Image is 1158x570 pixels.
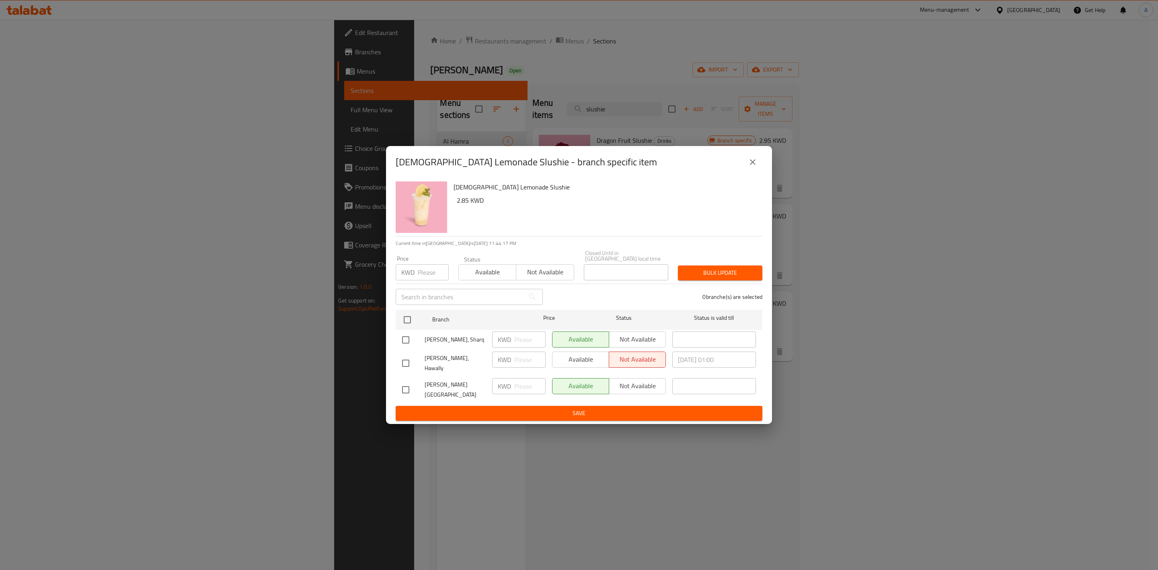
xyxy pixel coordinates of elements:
span: Available [462,266,513,278]
button: Bulk update [678,265,762,280]
p: 0 branche(s) are selected [702,293,762,301]
input: Search in branches [396,289,524,305]
button: Available [458,264,516,280]
span: Bulk update [684,268,756,278]
span: Save [402,408,756,418]
input: Please enter price [514,378,546,394]
span: Status is valid till [672,313,756,323]
p: KWD [498,355,511,364]
span: Not available [519,266,571,278]
p: KWD [498,335,511,344]
span: [PERSON_NAME], Sharq [425,335,486,345]
span: Status [582,313,666,323]
input: Please enter price [418,264,449,280]
span: Branch [432,315,516,325]
button: close [743,152,762,172]
button: Save [396,406,762,421]
span: [PERSON_NAME][GEOGRAPHIC_DATA] [425,380,486,400]
h6: 2.85 KWD [457,195,756,206]
span: Price [522,313,576,323]
p: KWD [401,268,415,277]
span: [PERSON_NAME], Hawally [425,353,486,373]
p: KWD [498,381,511,391]
button: Not available [516,264,574,280]
input: Please enter price [514,352,546,368]
p: Current time in [GEOGRAPHIC_DATA] is [DATE] 11:44:17 PM [396,240,762,247]
h6: [DEMOGRAPHIC_DATA] Lemonade Slushie [454,181,756,193]
h2: [DEMOGRAPHIC_DATA] Lemonade Slushie - branch specific item [396,156,657,169]
img: Brazilian Lemonade Slushie [396,181,447,233]
input: Please enter price [514,331,546,348]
